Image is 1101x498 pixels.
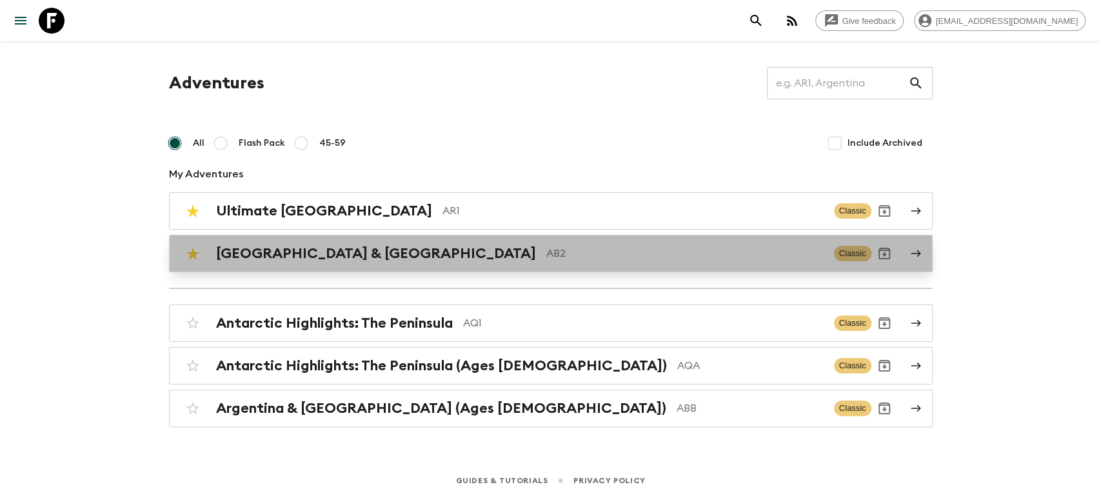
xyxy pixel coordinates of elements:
div: [EMAIL_ADDRESS][DOMAIN_NAME] [914,10,1086,31]
h2: Argentina & [GEOGRAPHIC_DATA] (Ages [DEMOGRAPHIC_DATA]) [216,400,666,417]
h1: Adventures [169,70,264,96]
h2: Antarctic Highlights: The Peninsula (Ages [DEMOGRAPHIC_DATA]) [216,357,667,374]
span: Classic [834,246,871,261]
span: Classic [834,203,871,219]
button: Archive [871,241,897,266]
span: Give feedback [835,16,903,26]
span: Flash Pack [239,137,285,150]
span: 45-59 [319,137,346,150]
a: Antarctic Highlights: The Peninsula (Ages [DEMOGRAPHIC_DATA])AQAClassicArchive [169,347,933,384]
a: Argentina & [GEOGRAPHIC_DATA] (Ages [DEMOGRAPHIC_DATA])ABBClassicArchive [169,390,933,427]
span: Classic [834,358,871,373]
p: AR1 [442,203,824,219]
a: [GEOGRAPHIC_DATA] & [GEOGRAPHIC_DATA]AB2ClassicArchive [169,235,933,272]
button: Archive [871,310,897,336]
h2: Antarctic Highlights: The Peninsula [216,315,453,332]
span: Include Archived [848,137,922,150]
a: Antarctic Highlights: The PeninsulaAQ1ClassicArchive [169,304,933,342]
span: All [193,137,204,150]
span: [EMAIL_ADDRESS][DOMAIN_NAME] [929,16,1085,26]
a: Give feedback [815,10,904,31]
a: Privacy Policy [573,473,645,488]
button: Archive [871,395,897,421]
p: My Adventures [169,166,933,182]
button: Archive [871,198,897,224]
p: ABB [677,401,824,416]
input: e.g. AR1, Argentina [767,65,908,101]
span: Classic [834,315,871,331]
h2: [GEOGRAPHIC_DATA] & [GEOGRAPHIC_DATA] [216,245,536,262]
p: AQ1 [463,315,824,331]
h2: Ultimate [GEOGRAPHIC_DATA] [216,203,432,219]
a: Ultimate [GEOGRAPHIC_DATA]AR1ClassicArchive [169,192,933,230]
button: menu [8,8,34,34]
a: Guides & Tutorials [455,473,548,488]
button: Archive [871,353,897,379]
span: Classic [834,401,871,416]
p: AB2 [546,246,824,261]
button: search adventures [743,8,769,34]
p: AQA [677,358,824,373]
